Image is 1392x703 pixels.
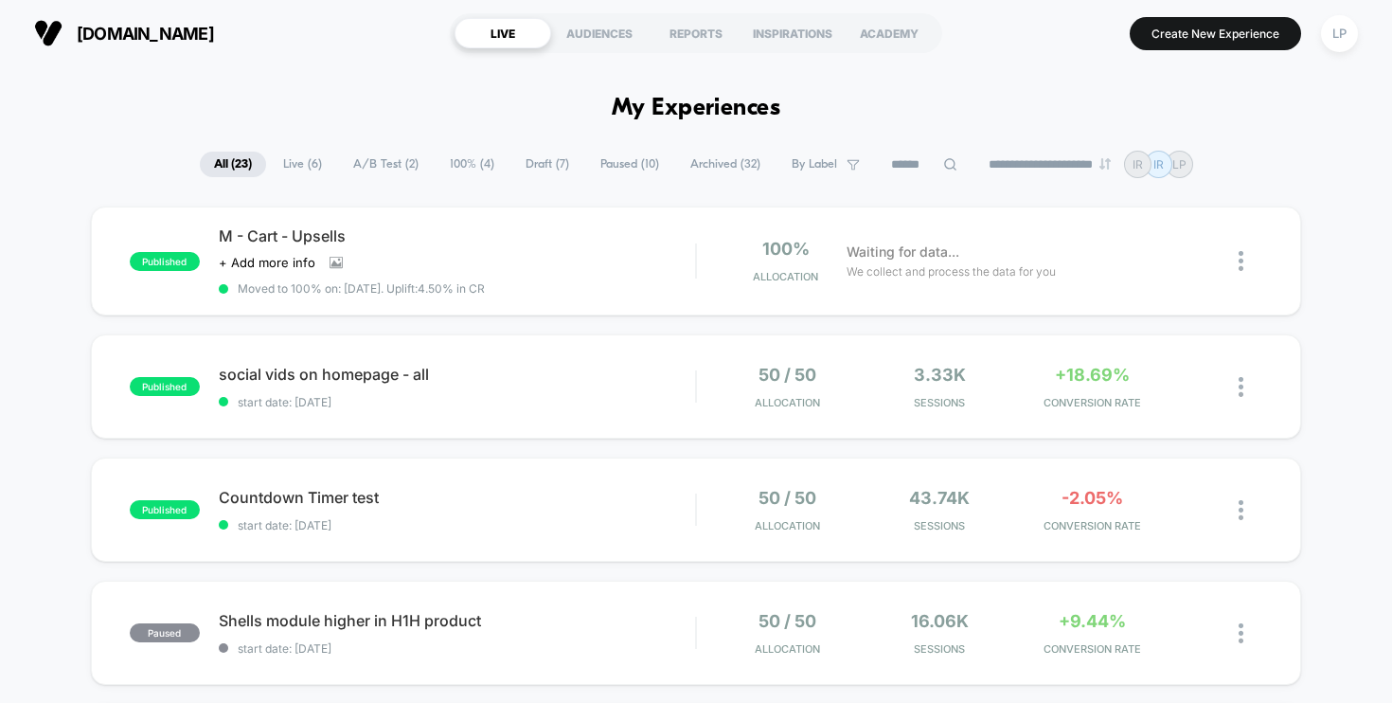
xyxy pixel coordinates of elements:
[744,18,841,48] div: INSPIRATIONS
[1239,251,1243,271] img: close
[130,623,200,642] span: paused
[868,396,1011,409] span: Sessions
[219,641,696,656] span: start date: [DATE]
[841,18,937,48] div: ACADEMY
[1021,642,1164,656] span: CONVERSION RATE
[339,152,433,177] span: A/B Test ( 2 )
[1239,500,1243,520] img: close
[28,18,220,48] button: [DOMAIN_NAME]
[868,519,1011,532] span: Sessions
[1055,365,1130,385] span: +18.69%
[34,19,62,47] img: Visually logo
[511,152,583,177] span: Draft ( 7 )
[1239,623,1243,643] img: close
[755,642,820,656] span: Allocation
[130,500,200,519] span: published
[455,18,551,48] div: LIVE
[1021,519,1164,532] span: CONVERSION RATE
[238,281,485,296] span: Moved to 100% on: [DATE] . Uplift: 4.50% in CR
[219,488,696,507] span: Countdown Timer test
[762,239,810,259] span: 100%
[130,252,200,271] span: published
[755,519,820,532] span: Allocation
[1315,14,1364,53] button: LP
[1239,377,1243,397] img: close
[792,157,837,171] span: By Label
[612,95,781,122] h1: My Experiences
[758,488,816,508] span: 50 / 50
[586,152,673,177] span: Paused ( 10 )
[847,242,959,262] span: Waiting for data...
[676,152,775,177] span: Archived ( 32 )
[1059,611,1126,631] span: +9.44%
[909,488,970,508] span: 43.74k
[436,152,509,177] span: 100% ( 4 )
[269,152,336,177] span: Live ( 6 )
[219,255,315,270] span: + Add more info
[648,18,744,48] div: REPORTS
[1133,157,1143,171] p: IR
[914,365,966,385] span: 3.33k
[758,611,816,631] span: 50 / 50
[868,642,1011,656] span: Sessions
[219,365,696,384] span: social vids on homepage - all
[1099,158,1111,170] img: end
[77,24,214,44] span: [DOMAIN_NAME]
[758,365,816,385] span: 50 / 50
[1021,396,1164,409] span: CONVERSION RATE
[219,611,696,630] span: Shells module higher in H1H product
[551,18,648,48] div: AUDIENCES
[911,611,969,631] span: 16.06k
[1321,15,1358,52] div: LP
[200,152,266,177] span: All ( 23 )
[219,518,696,532] span: start date: [DATE]
[1062,488,1123,508] span: -2.05%
[847,262,1056,280] span: We collect and process the data for you
[219,395,696,409] span: start date: [DATE]
[1130,17,1301,50] button: Create New Experience
[1153,157,1164,171] p: IR
[755,396,820,409] span: Allocation
[753,270,818,283] span: Allocation
[130,377,200,396] span: published
[1172,157,1187,171] p: LP
[219,226,696,245] span: M - Cart - Upsells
